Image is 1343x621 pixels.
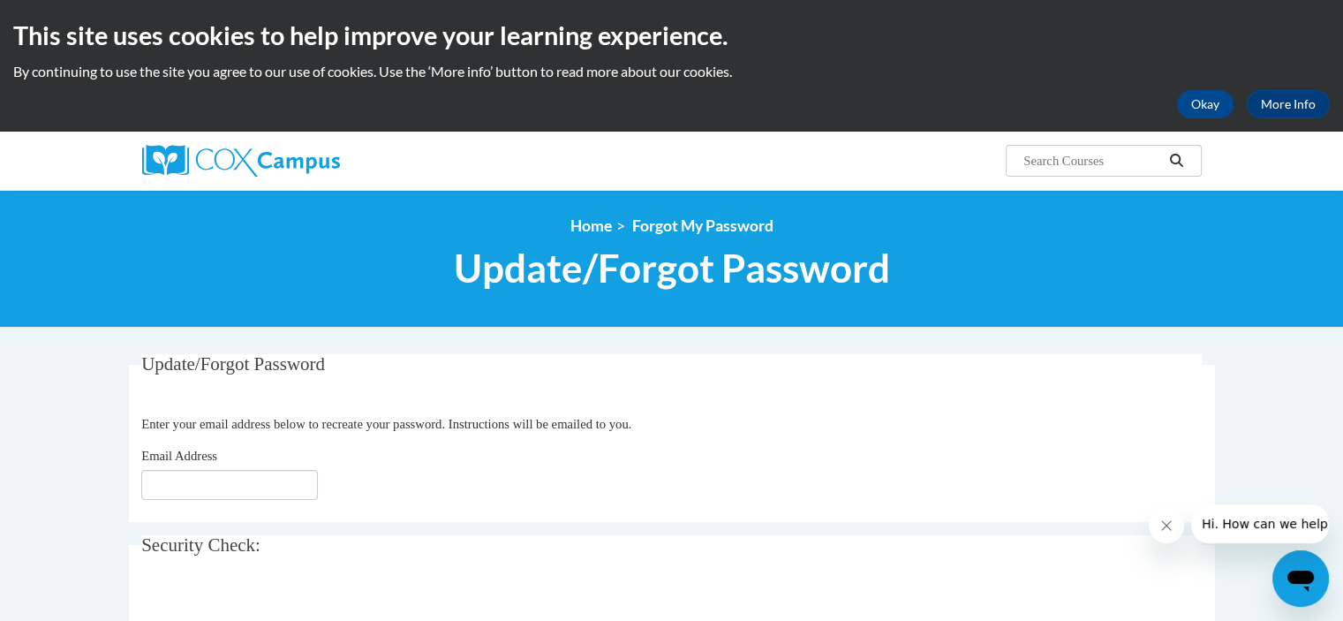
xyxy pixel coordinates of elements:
[141,417,631,431] span: Enter your email address below to recreate your password. Instructions will be emailed to you.
[1247,90,1330,118] a: More Info
[141,449,217,463] span: Email Address
[13,62,1330,81] p: By continuing to use the site you agree to our use of cookies. Use the ‘More info’ button to read...
[142,145,478,177] a: Cox Campus
[1272,550,1329,607] iframe: Button to launch messaging window
[11,12,143,27] span: Hi. How can we help?
[1191,504,1329,543] iframe: Message from company
[141,534,260,556] span: Security Check:
[570,216,612,235] a: Home
[1177,90,1234,118] button: Okay
[141,470,318,500] input: Email
[1022,150,1163,171] input: Search Courses
[141,353,325,375] span: Update/Forgot Password
[1163,150,1189,171] button: Search
[454,245,890,292] span: Update/Forgot Password
[13,18,1330,53] h2: This site uses cookies to help improve your learning experience.
[1149,508,1184,543] iframe: Close message
[142,145,340,177] img: Cox Campus
[632,216,773,235] span: Forgot My Password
